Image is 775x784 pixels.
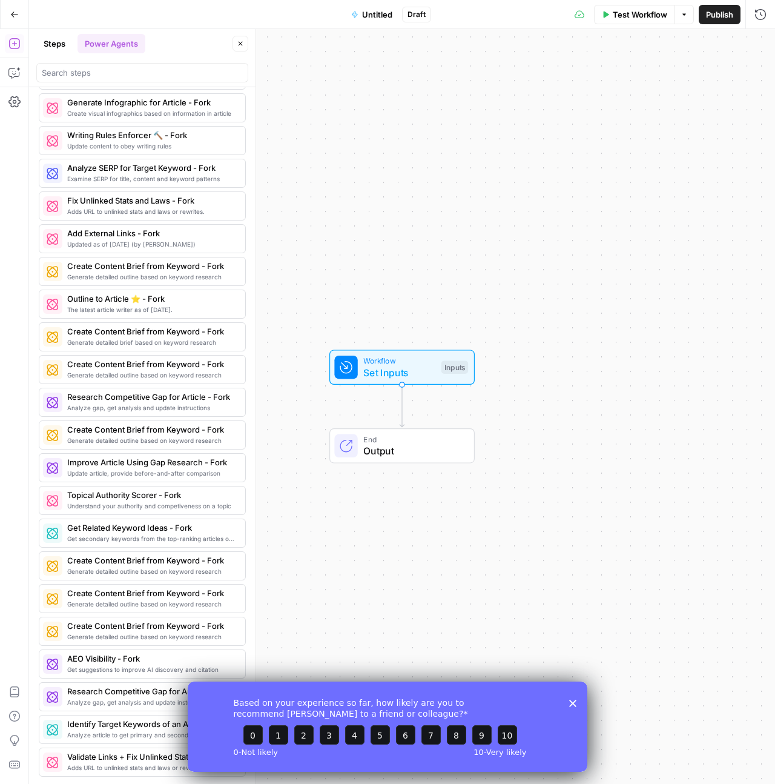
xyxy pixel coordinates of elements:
span: Workflow [363,355,435,367]
span: Update content to obey writing rules [67,141,236,151]
div: WorkflowSet InputsInputs [289,350,515,385]
span: Create visual infographics based on information in article [67,108,236,118]
span: Create Content Brief from Keyword - Fork [67,325,236,337]
span: Generate detailed outline based on keyword research [67,272,236,282]
span: Update article, provide before-and-after comparison [67,468,236,478]
span: Create Content Brief from Keyword - Fork [67,358,236,370]
span: Adds URL to unlinked stats and laws or rewrites. [67,207,236,216]
span: Generate detailed outline based on keyword research [67,566,236,576]
span: Get suggestions to improve AI discovery and citation [67,665,236,674]
span: The latest article writer as of [DATE]. [67,305,236,314]
span: Validate Links + Fix Unlinked Stats [67,751,236,763]
span: Writing Rules Enforcer 🔨 - Fork [67,129,236,141]
span: Generate detailed outline based on keyword research [67,370,236,380]
span: Adds URL to unlinked stats and laws or rewrites. [67,763,236,772]
span: End [363,433,462,445]
span: Test Workflow [613,8,667,21]
span: Analyze gap, get analysis and update instructions [67,697,236,707]
span: Research Competitive Gap for Article - Fork [67,391,236,403]
span: Create Content Brief from Keyword - Fork [67,554,236,566]
span: Create Content Brief from Keyword - Fork [67,260,236,272]
span: Analyze gap, get analysis and update instructions [67,403,236,413]
span: Output [363,443,462,458]
span: Topical Authority Scorer - Fork [67,489,236,501]
span: Examine SERP for title, content and keyword patterns [67,174,236,184]
span: Add External Links - Fork [67,227,236,239]
span: Improve Article Using Gap Research - Fork [67,456,236,468]
span: Outline to Article ⭐️ - Fork [67,293,236,305]
span: Generate detailed outline based on keyword research [67,436,236,445]
span: Untitled [362,8,392,21]
span: Updated as of [DATE] (by [PERSON_NAME]) [67,239,236,249]
span: Draft [407,9,426,20]
div: Inputs [441,360,468,374]
span: Generate detailed outline based on keyword research [67,632,236,642]
span: Analyze article to get primary and secondary keywords [67,730,236,740]
span: Get secondary keywords from the top-ranking articles of a target search term [67,534,236,543]
span: Understand your authority and competiveness on a topic [67,501,236,511]
span: Generate detailed brief based on keyword research [67,337,236,347]
span: Generate Infographic for Article - Fork [67,96,236,108]
span: Research Competitive Gap for Article - Fork [67,685,236,697]
span: Generate detailed outline based on keyword research [67,599,236,609]
span: Publish [706,8,733,21]
span: Create Content Brief from Keyword - Fork [67,587,236,599]
button: Publish [699,5,740,24]
span: AEO Visibility - Fork [67,653,236,665]
span: Get Related Keyword Ideas - Fork [67,522,236,534]
span: Set Inputs [363,365,435,380]
g: Edge from start to end [400,385,404,427]
span: Identify Target Keywords of an Article - Fork [67,718,236,730]
span: Fix Unlinked Stats and Laws - Fork [67,194,236,207]
span: Analyze SERP for Target Keyword - Fork [67,162,236,174]
iframe: Survey from AirOps [188,682,587,772]
button: Untitled [344,5,400,24]
div: EndOutput [289,428,515,463]
button: Test Workflow [594,5,674,24]
span: Create Content Brief from Keyword - Fork [67,620,236,632]
span: Create Content Brief from Keyword - Fork [67,424,236,436]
